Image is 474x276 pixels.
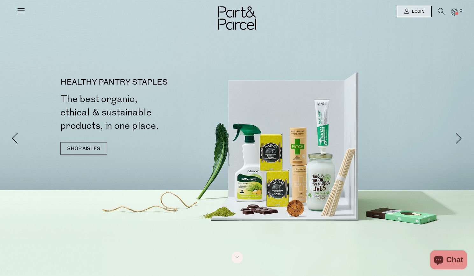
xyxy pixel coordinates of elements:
span: Login [410,9,424,14]
a: 0 [451,9,457,15]
img: Part&Parcel [218,6,256,30]
h2: The best organic, ethical & sustainable products, in one place. [60,93,240,133]
a: SHOP AISLES [60,142,107,155]
inbox-online-store-chat: Shopify online store chat [428,250,469,271]
span: 0 [458,8,464,14]
a: Login [397,6,432,17]
p: HEALTHY PANTRY STAPLES [60,79,240,86]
